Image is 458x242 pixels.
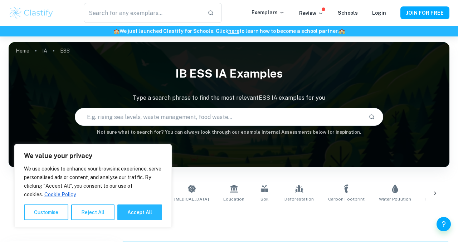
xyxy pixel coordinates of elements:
span: Education [223,196,244,202]
span: Deforestation [284,196,314,202]
input: E.g. rising sea levels, waste management, food waste... [75,107,363,127]
h6: Not sure what to search for? You can always look through our example Internal Assessments below f... [9,129,449,136]
input: Search for any exemplars... [84,3,202,23]
h6: We just launched Clastify for Schools. Click to learn how to become a school partner. [1,27,457,35]
button: Customise [24,204,68,220]
a: Schools [338,10,358,16]
h1: IB ESS IA examples [9,62,449,85]
div: We value your privacy [14,144,172,228]
button: Reject All [71,204,114,220]
p: ESS [60,47,70,55]
a: Home [16,46,29,56]
p: Review [299,9,323,17]
span: 🏫 [339,28,345,34]
span: 🏫 [113,28,120,34]
a: here [228,28,239,34]
p: We use cookies to enhance your browsing experience, serve personalised ads or content, and analys... [24,164,162,199]
span: Human Activity [425,196,457,202]
a: Login [372,10,386,16]
button: Accept All [117,204,162,220]
button: Search [366,111,378,123]
span: Soil [260,196,269,202]
button: Help and Feedback [437,217,451,231]
a: IA [42,46,47,56]
p: Exemplars [252,9,285,16]
a: Cookie Policy [44,191,76,198]
button: JOIN FOR FREE [400,6,449,19]
p: We value your privacy [24,152,162,160]
p: Type a search phrase to find the most relevant ESS IA examples for you [9,94,449,102]
span: Water Pollution [379,196,411,202]
h1: All ESS IA Examples [31,211,428,224]
span: [MEDICAL_DATA] [174,196,209,202]
span: Carbon Footprint [328,196,365,202]
img: Clastify logo [9,6,54,20]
